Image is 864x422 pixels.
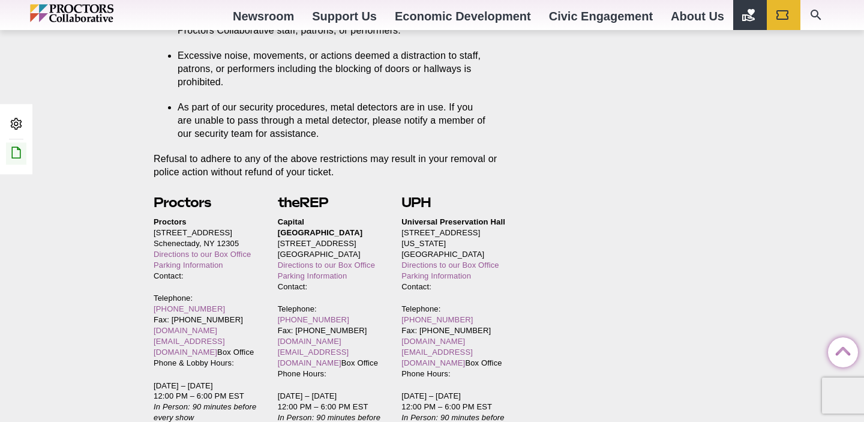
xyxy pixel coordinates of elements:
[278,217,363,237] strong: Capital [GEOGRAPHIC_DATA]
[401,337,465,346] a: [DOMAIN_NAME]
[278,304,383,379] p: Telephone: Fax: [PHONE_NUMBER] Box Office Phone Hours:
[278,271,347,280] a: Parking Information
[154,152,506,179] p: Refusal to adhere to any of the above restrictions may result in your removal or police action wi...
[401,271,471,280] a: Parking Information
[6,113,26,136] a: Admin Area
[154,217,259,282] p: [STREET_ADDRESS] Schenectady, NY 12305 Contact:
[401,217,505,226] strong: Universal Preservation Hall
[154,326,217,335] a: [DOMAIN_NAME]
[178,49,488,89] li: Excessive noise, movements, or actions deemed a distraction to staff, patrons, or performers incl...
[6,142,26,164] a: Edit this Post/Page
[401,193,506,212] h2: UPH
[154,293,259,369] p: Telephone: Fax: [PHONE_NUMBER] Box Office Phone & Lobby Hours:
[278,217,383,292] p: [STREET_ADDRESS] [GEOGRAPHIC_DATA] Contact:
[154,261,223,270] a: Parking Information
[401,304,506,379] p: Telephone: Fax: [PHONE_NUMBER] Box Office Phone Hours:
[278,348,349,367] a: [EMAIL_ADDRESS][DOMAIN_NAME]
[30,4,165,22] img: Proctors logo
[154,402,256,422] em: In Person: 90 minutes before every show
[154,304,225,313] a: [PHONE_NUMBER]
[278,337,341,346] a: [DOMAIN_NAME]
[178,101,488,140] li: As part of our security procedures, metal detectors are in use. If you are unable to pass through...
[278,315,349,324] a: [PHONE_NUMBER]
[401,261,499,270] a: Directions to our Box Office
[401,217,506,292] p: [STREET_ADDRESS][US_STATE] [GEOGRAPHIC_DATA] Contact:
[154,217,187,226] strong: Proctors
[154,337,225,357] a: [EMAIL_ADDRESS][DOMAIN_NAME]
[828,338,852,362] a: Back to Top
[154,193,259,212] h2: Proctors
[154,250,251,259] a: Directions to our Box Office
[401,348,473,367] a: [EMAIL_ADDRESS][DOMAIN_NAME]
[278,261,375,270] a: Directions to our Box Office
[278,193,383,212] h2: theREP
[401,315,473,324] a: [PHONE_NUMBER]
